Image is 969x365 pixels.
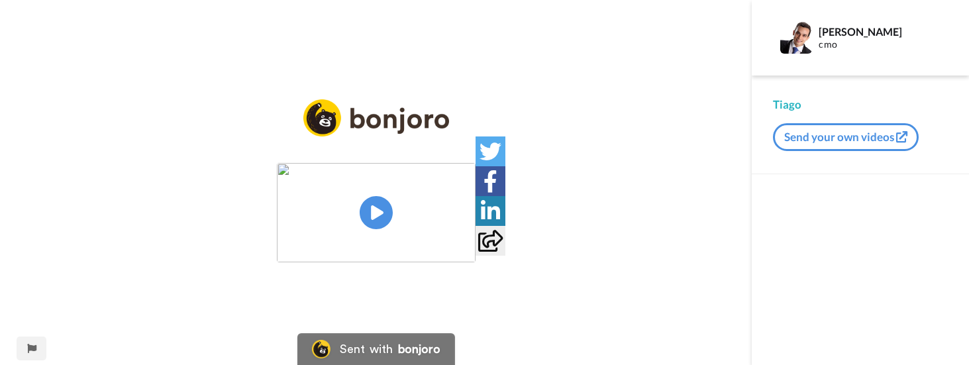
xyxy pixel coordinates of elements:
[340,343,393,355] div: Sent with
[819,39,947,50] div: cmo
[303,99,449,137] img: logo_full.png
[819,25,947,38] div: [PERSON_NAME]
[277,163,476,262] img: d367452e-04de-4ae2-bda9-f8a00cc4f49b.jpg
[297,333,455,365] a: Bonjoro LogoSent withbonjoro
[773,97,948,113] div: Tiago
[780,22,812,54] img: Profile Image
[312,340,331,358] img: Bonjoro Logo
[398,343,440,355] div: bonjoro
[773,123,919,151] button: Send your own videos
